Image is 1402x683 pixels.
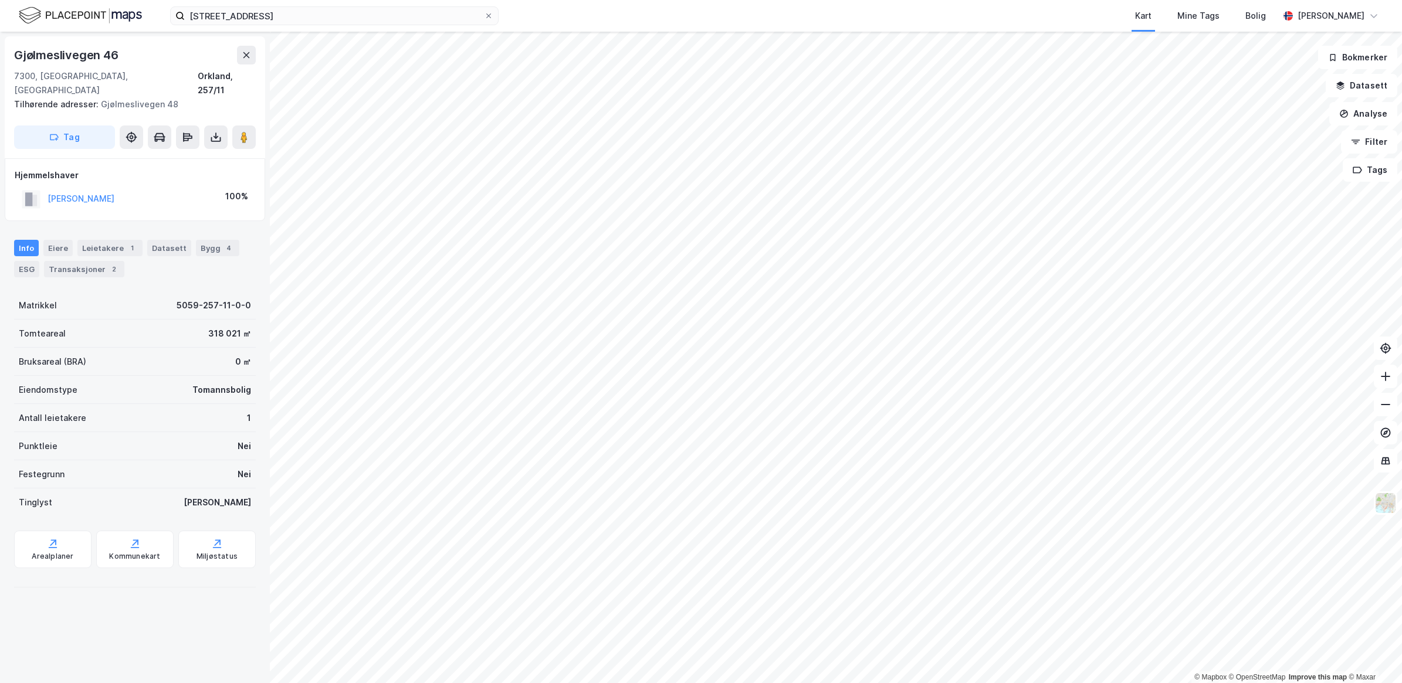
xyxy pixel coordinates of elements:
div: Gjølmeslivegen 46 [14,46,121,64]
div: Transaksjoner [44,261,124,277]
div: 4 [223,242,235,254]
div: Kommunekart [109,552,160,561]
div: Eiere [43,240,73,256]
div: Miljøstatus [197,552,238,561]
button: Analyse [1329,102,1397,125]
button: Tags [1343,158,1397,182]
div: Eiendomstype [19,383,77,397]
iframe: Chat Widget [1343,627,1402,683]
div: Matrikkel [19,298,57,312]
div: 318 021 ㎡ [208,327,251,341]
div: Tomannsbolig [192,383,251,397]
div: 2 [108,263,120,275]
button: Tag [14,125,115,149]
div: 5059-257-11-0-0 [177,298,251,312]
div: Bygg [196,240,239,256]
img: Z [1374,492,1397,514]
div: Mine Tags [1177,9,1220,23]
div: Tinglyst [19,495,52,509]
div: Nei [238,439,251,453]
button: Filter [1341,130,1397,154]
div: Bolig [1245,9,1266,23]
div: Datasett [147,240,191,256]
div: Punktleie [19,439,57,453]
button: Bokmerker [1318,46,1397,69]
div: 7300, [GEOGRAPHIC_DATA], [GEOGRAPHIC_DATA] [14,69,198,97]
div: Gjølmeslivegen 48 [14,97,246,111]
div: Leietakere [77,240,143,256]
div: Orkland, 257/11 [198,69,256,97]
div: Tomteareal [19,327,66,341]
div: Hjemmelshaver [15,168,255,182]
div: 1 [247,411,251,425]
div: Arealplaner [32,552,73,561]
div: 100% [225,189,248,203]
img: logo.f888ab2527a4732fd821a326f86c7f29.svg [19,5,142,26]
input: Søk på adresse, matrikkel, gårdeiere, leietakere eller personer [185,7,484,25]
div: Festegrunn [19,467,65,481]
span: Tilhørende adresser: [14,99,101,109]
div: Kart [1135,9,1152,23]
div: Bruksareal (BRA) [19,355,86,369]
div: ESG [14,261,39,277]
div: Nei [238,467,251,481]
div: 0 ㎡ [235,355,251,369]
div: Kontrollprogram for chat [1343,627,1402,683]
div: 1 [126,242,138,254]
a: Mapbox [1194,673,1227,681]
div: Info [14,240,39,256]
button: Datasett [1326,74,1397,97]
a: Improve this map [1289,673,1347,681]
div: Antall leietakere [19,411,86,425]
div: [PERSON_NAME] [184,495,251,509]
div: [PERSON_NAME] [1298,9,1364,23]
a: OpenStreetMap [1229,673,1286,681]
